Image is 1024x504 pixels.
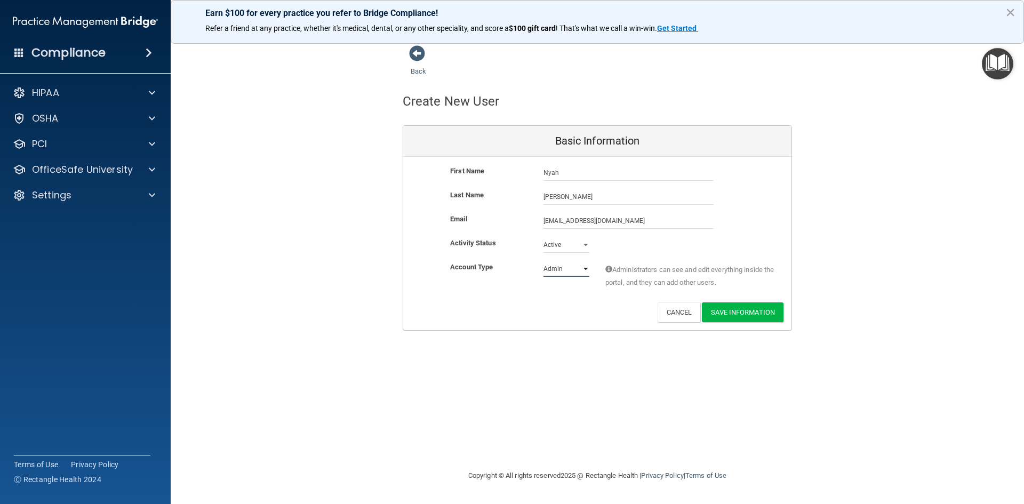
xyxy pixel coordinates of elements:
span: Refer a friend at any practice, whether it's medical, dental, or any other speciality, and score a [205,24,509,33]
p: PCI [32,138,47,150]
p: Earn $100 for every practice you refer to Bridge Compliance! [205,8,989,18]
a: PCI [13,138,155,150]
a: Privacy Policy [641,471,683,479]
strong: Get Started [657,24,697,33]
h4: Compliance [31,45,106,60]
button: Save Information [702,302,783,322]
b: Last Name [450,191,484,199]
span: Administrators can see and edit everything inside the portal, and they can add other users. [605,263,775,289]
span: ! That's what we call a win-win. [556,24,657,33]
p: OfficeSafe University [32,163,133,176]
a: Terms of Use [14,459,58,470]
button: Close [1005,4,1015,21]
b: Account Type [450,263,493,271]
img: PMB logo [13,11,158,33]
button: Cancel [658,302,701,322]
a: OSHA [13,112,155,125]
a: Back [411,54,426,75]
a: Settings [13,189,155,202]
a: OfficeSafe University [13,163,155,176]
div: Copyright © All rights reserved 2025 @ Rectangle Health | | [403,459,792,493]
b: Email [450,215,467,223]
p: Settings [32,189,71,202]
p: OSHA [32,112,59,125]
strong: $100 gift card [509,24,556,33]
span: Ⓒ Rectangle Health 2024 [14,474,101,485]
div: Basic Information [403,126,791,157]
p: HIPAA [32,86,59,99]
a: Privacy Policy [71,459,119,470]
b: Activity Status [450,239,496,247]
a: Terms of Use [685,471,726,479]
a: Get Started [657,24,698,33]
a: HIPAA [13,86,155,99]
h4: Create New User [403,94,500,108]
button: Open Resource Center [982,48,1013,79]
b: First Name [450,167,484,175]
